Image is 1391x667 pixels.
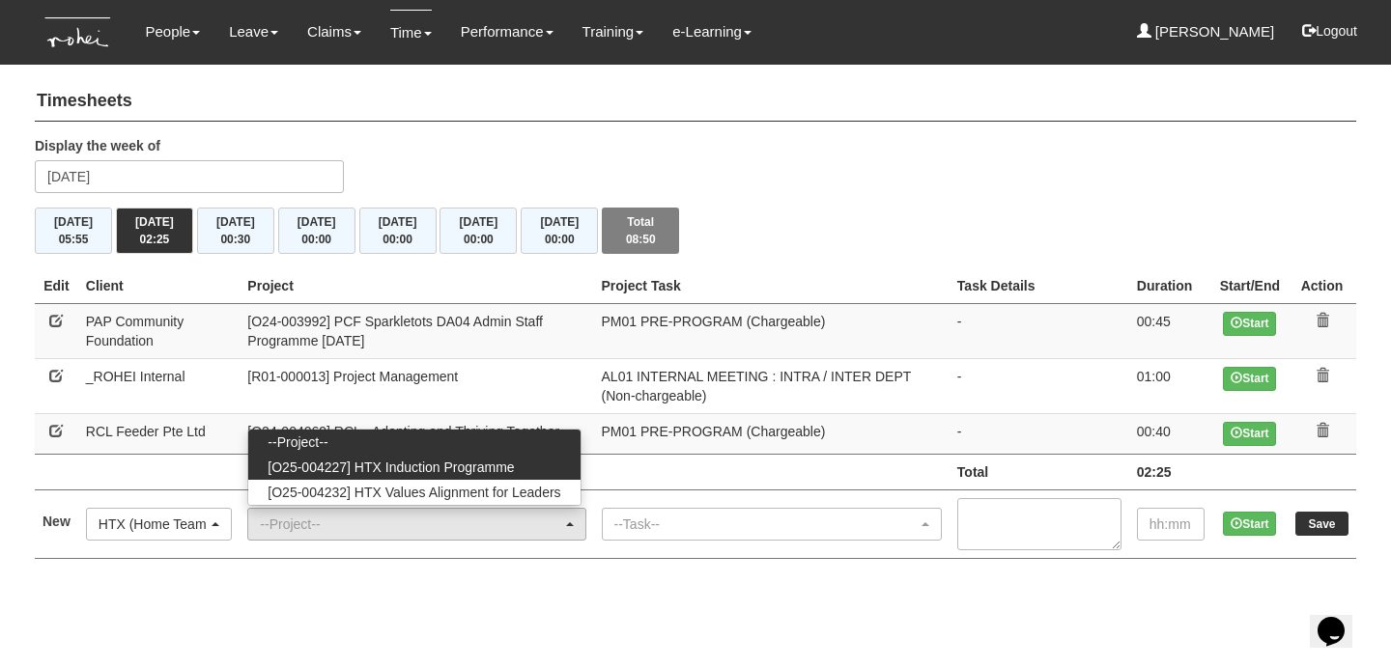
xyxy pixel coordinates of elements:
[950,358,1129,413] td: -
[602,208,679,254] button: Total08:50
[1129,268,1212,304] th: Duration
[1212,268,1288,304] th: Start/End
[950,413,1129,454] td: -
[268,432,327,452] span: --Project--
[1129,413,1212,454] td: 00:40
[268,458,514,477] span: [O25-004227] HTX Induction Programme
[78,268,241,304] th: Client
[602,508,942,541] button: --Task--
[140,233,170,246] span: 02:25
[35,136,160,155] label: Display the week of
[1129,303,1212,358] td: 00:45
[521,208,598,254] button: [DATE]00:00
[672,10,752,54] a: e-Learning
[268,483,560,502] span: [O25-004232] HTX Values Alignment for Leaders
[278,208,355,254] button: [DATE]00:00
[440,208,517,254] button: [DATE]00:00
[626,233,656,246] span: 08:50
[1223,512,1276,536] button: Start
[78,303,241,358] td: PAP Community Foundation
[247,508,585,541] button: --Project--
[240,413,593,454] td: [O24-004069] RCL - Adapting and Thriving Together
[35,208,112,254] button: [DATE]05:55
[1223,367,1276,391] button: Start
[78,358,241,413] td: _ROHEI Internal
[614,514,918,534] div: --Task--
[957,464,988,480] b: Total
[307,10,361,54] a: Claims
[197,208,274,254] button: [DATE]00:30
[1289,8,1371,54] button: Logout
[240,303,593,358] td: [O24-003992] PCF Sparkletots DA04 Admin Staff Programme [DATE]
[464,233,494,246] span: 00:00
[594,413,950,454] td: PM01 PRE-PROGRAM (Chargeable)
[35,82,1356,122] h4: Timesheets
[240,358,593,413] td: [R01-000013] Project Management
[383,233,412,246] span: 00:00
[1295,512,1348,536] input: Save
[301,233,331,246] span: 00:00
[950,303,1129,358] td: -
[545,233,575,246] span: 00:00
[1137,10,1275,54] a: [PERSON_NAME]
[390,10,432,55] a: Time
[43,512,71,531] label: New
[1223,422,1276,446] button: Start
[461,10,554,54] a: Performance
[1223,312,1276,336] button: Start
[1129,358,1212,413] td: 01:00
[35,268,78,304] th: Edit
[86,508,233,541] button: HTX (Home Team Science and Technology Agency)
[59,233,89,246] span: 05:55
[116,208,193,254] button: [DATE]02:25
[1129,454,1212,489] td: 02:25
[99,514,209,534] div: HTX (Home Team Science and Technology Agency)
[594,303,950,358] td: PM01 PRE-PROGRAM (Chargeable)
[359,208,437,254] button: [DATE]00:00
[1310,590,1372,648] iframe: chat widget
[260,514,561,534] div: --Project--
[240,268,593,304] th: Project
[220,233,250,246] span: 00:30
[1288,268,1356,304] th: Action
[594,358,950,413] td: AL01 INTERNAL MEETING : INTRA / INTER DEPT (Non-chargeable)
[229,10,278,54] a: Leave
[35,208,1356,254] div: Timesheet Week Summary
[594,268,950,304] th: Project Task
[950,268,1129,304] th: Task Details
[145,10,200,54] a: People
[1137,508,1205,541] input: hh:mm
[582,10,644,54] a: Training
[78,413,241,454] td: RCL Feeder Pte Ltd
